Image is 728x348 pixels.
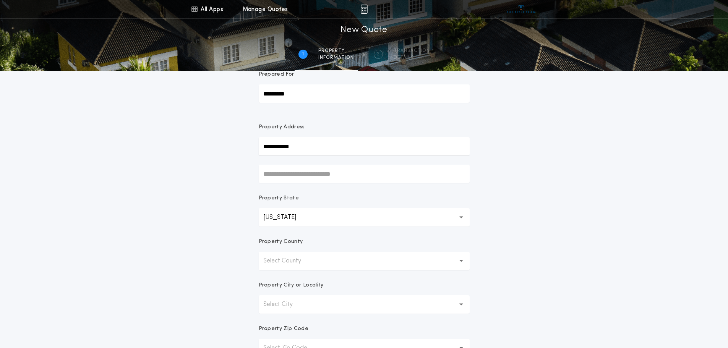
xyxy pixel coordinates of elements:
input: Prepared For [259,84,470,103]
button: Select City [259,295,470,314]
button: [US_STATE] [259,208,470,227]
h2: 1 [302,51,304,57]
button: Select County [259,252,470,270]
h2: 2 [377,51,379,57]
p: Property County [259,238,303,246]
p: Prepared For [259,71,294,78]
span: details [394,55,430,61]
img: vs-icon [507,5,535,13]
p: Select County [263,256,313,265]
p: Select City [263,300,305,309]
p: [US_STATE] [263,213,308,222]
img: img [360,5,368,14]
p: Property City or Locality [259,282,324,289]
p: Property Zip Code [259,325,308,333]
p: Property Address [259,123,470,131]
h1: New Quote [340,24,387,36]
span: Transaction [394,48,430,54]
p: Property State [259,194,299,202]
span: Property [318,48,354,54]
span: information [318,55,354,61]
